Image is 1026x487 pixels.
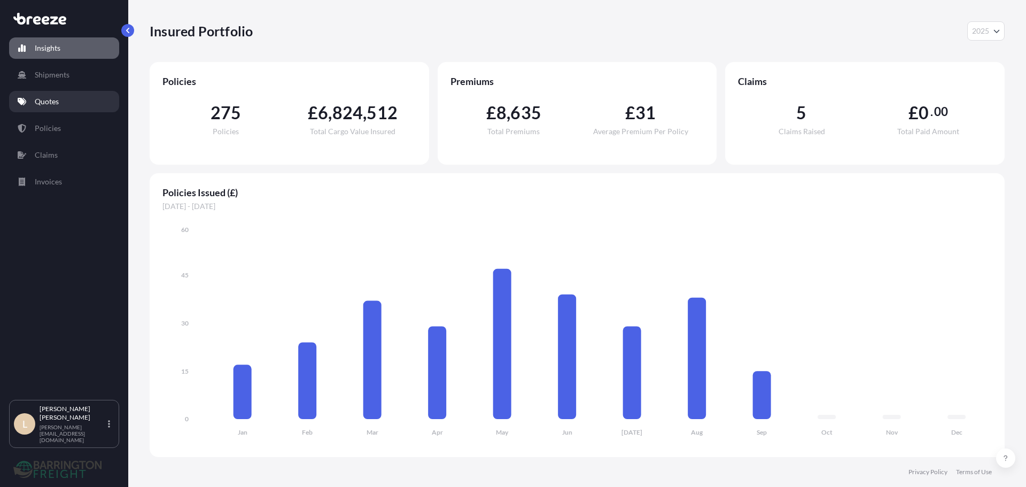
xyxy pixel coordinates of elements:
span: Total Premiums [487,128,540,135]
span: Claims Raised [779,128,825,135]
span: £ [908,104,919,121]
tspan: May [496,428,509,436]
tspan: [DATE] [621,428,642,436]
p: Policies [35,123,61,134]
tspan: Jun [562,428,572,436]
a: Claims [9,144,119,166]
span: , [363,104,367,121]
span: . [930,107,933,116]
tspan: Mar [367,428,378,436]
span: Average Premium Per Policy [593,128,688,135]
span: 2025 [972,26,989,36]
span: 275 [211,104,242,121]
span: Policies [213,128,239,135]
p: Shipments [35,69,69,80]
p: [PERSON_NAME] [PERSON_NAME] [40,405,106,422]
tspan: Oct [821,428,833,436]
span: Total Cargo Value Insured [310,128,395,135]
span: Policies [162,75,416,88]
tspan: 15 [181,367,189,375]
p: Insured Portfolio [150,22,253,40]
span: 824 [332,104,363,121]
p: [PERSON_NAME][EMAIL_ADDRESS][DOMAIN_NAME] [40,424,106,443]
span: 635 [510,104,541,121]
span: 6 [318,104,328,121]
span: , [507,104,510,121]
tspan: Aug [691,428,703,436]
a: Privacy Policy [908,468,947,476]
span: , [328,104,332,121]
span: 00 [934,107,948,116]
p: Insights [35,43,60,53]
p: Invoices [35,176,62,187]
span: Claims [738,75,992,88]
span: L [22,419,27,429]
span: 512 [367,104,398,121]
tspan: 60 [181,226,189,234]
tspan: 30 [181,319,189,327]
a: Quotes [9,91,119,112]
a: Invoices [9,171,119,192]
span: Policies Issued (£) [162,186,992,199]
span: Total Paid Amount [897,128,959,135]
span: 8 [496,104,507,121]
span: 0 [919,104,929,121]
tspan: Sep [757,428,767,436]
a: Insights [9,37,119,59]
img: organization-logo [13,461,102,478]
span: £ [486,104,496,121]
a: Shipments [9,64,119,86]
tspan: 45 [181,271,189,279]
p: Claims [35,150,58,160]
span: 5 [796,104,806,121]
p: Quotes [35,96,59,107]
tspan: Jan [238,428,247,436]
tspan: Nov [886,428,898,436]
span: £ [308,104,318,121]
span: Premiums [450,75,704,88]
button: Year Selector [967,21,1005,41]
span: £ [625,104,635,121]
a: Terms of Use [956,468,992,476]
tspan: Dec [951,428,962,436]
tspan: 0 [185,415,189,423]
span: [DATE] - [DATE] [162,201,992,212]
tspan: Apr [432,428,443,436]
span: 31 [635,104,656,121]
tspan: Feb [302,428,313,436]
a: Policies [9,118,119,139]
